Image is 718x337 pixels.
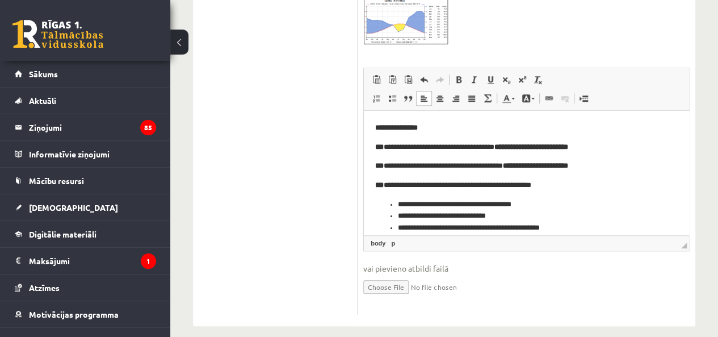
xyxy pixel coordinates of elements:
[498,72,514,87] a: Subscript
[29,309,119,319] span: Motivācijas programma
[363,263,690,274] span: vai pievieno atbildi failā
[681,243,687,248] span: Drag to resize
[15,61,156,87] a: Sākums
[482,72,498,87] a: Underline (Ctrl+U)
[12,20,103,48] a: Rīgas 1. Tālmācības vidusskola
[432,91,448,106] a: Centre
[29,248,156,274] legend: Maksājumi
[29,114,156,140] legend: Ziņojumi
[448,91,464,106] a: Align Right
[432,72,448,87] a: Redo (Ctrl+Y)
[518,91,538,106] a: Background Colour
[368,238,388,248] a: body element
[15,194,156,220] a: [DEMOGRAPHIC_DATA]
[498,91,518,106] a: Text Colour
[15,141,156,167] a: Informatīvie ziņojumi
[451,72,467,87] a: Bold (Ctrl+B)
[15,301,156,327] a: Motivācijas programma
[416,91,432,106] a: Align Left
[557,91,573,106] a: Unlink
[384,91,400,106] a: Insert/Remove Bulleted List
[368,72,384,87] a: Paste (Ctrl+V)
[576,91,591,106] a: Insert Page Break for Printing
[29,69,58,79] span: Sākums
[416,72,432,87] a: Undo (Ctrl+Z)
[29,176,84,186] span: Mācību resursi
[384,72,400,87] a: Paste as plain text (Ctrl+Shift+V)
[140,120,156,135] i: 85
[15,114,156,140] a: Ziņojumi85
[15,248,156,274] a: Maksājumi1
[389,238,397,248] a: p element
[29,95,56,106] span: Aktuāli
[400,72,416,87] a: Paste from Word
[514,72,530,87] a: Superscript
[530,72,546,87] a: Remove Format
[15,221,156,247] a: Digitālie materiāli
[368,91,384,106] a: Insert/Remove Numbered List
[464,91,480,106] a: Justify
[541,91,557,106] a: Link (Ctrl+K)
[15,88,156,114] a: Aktuāli
[480,91,496,106] a: Math
[29,202,118,213] span: [DEMOGRAPHIC_DATA]
[11,11,314,143] body: Rich Text Editor, wiswyg-editor-user-answer-47433841473480
[467,72,482,87] a: Italic (Ctrl+I)
[400,91,416,106] a: Block Quote
[29,141,156,167] legend: Informatīvie ziņojumi
[29,282,60,293] span: Atzīmes
[364,111,689,235] iframe: Rich Text Editor, wiswyg-editor-user-answer-47433841473480
[15,274,156,301] a: Atzīmes
[15,168,156,194] a: Mācību resursi
[29,229,96,239] span: Digitālie materiāli
[141,253,156,269] i: 1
